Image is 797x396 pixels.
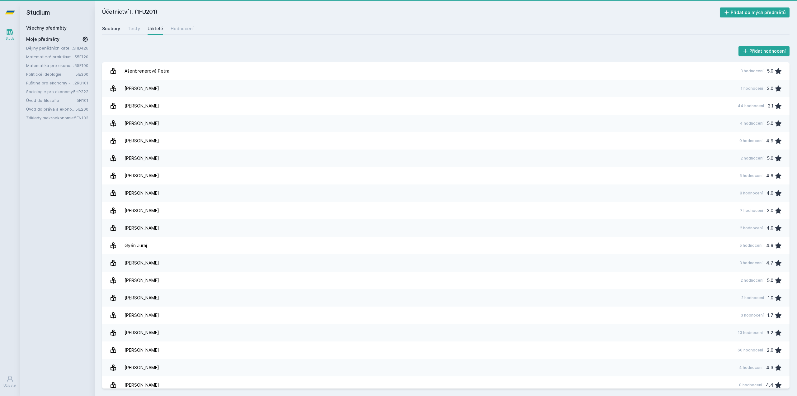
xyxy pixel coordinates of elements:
a: Ruština pro ekonomy - základní úroveň 1 (A1) [26,80,74,86]
div: [PERSON_NAME] [125,292,159,304]
div: 3 hodnocení [739,260,762,265]
div: 1.7 [767,309,773,322]
a: 5FI101 [77,98,88,103]
a: [PERSON_NAME] 2 hodnocení 1.0 [102,289,790,307]
div: Soubory [102,26,120,32]
div: 3.1 [768,100,773,112]
div: 4.3 [766,361,773,374]
div: 4.8 [766,169,773,182]
div: [PERSON_NAME] [125,327,159,339]
div: [PERSON_NAME] [125,361,159,374]
a: Úvod do práva a ekonomie [26,106,75,112]
a: [PERSON_NAME] 5 hodnocení 4.8 [102,167,790,184]
a: Sociologie pro ekonomy [26,88,73,95]
a: Všechny předměty [26,25,67,31]
div: 4 hodnocení [739,365,762,370]
a: 5HP222 [73,89,88,94]
div: [PERSON_NAME] [125,135,159,147]
a: 5HD426 [73,45,88,50]
a: [PERSON_NAME] 1 hodnocení 3.0 [102,80,790,97]
div: [PERSON_NAME] [125,169,159,182]
a: Základy makroekonomie [26,115,74,121]
div: Hodnocení [171,26,194,32]
div: 5.0 [767,117,773,130]
a: Úvod do filosofie [26,97,77,103]
div: 60 hodnocení [738,348,763,353]
a: [PERSON_NAME] 13 hodnocení 3.2 [102,324,790,341]
a: Učitelé [148,22,163,35]
span: Moje předměty [26,36,59,42]
a: [PERSON_NAME] 9 hodnocení 4.9 [102,132,790,150]
h2: Účetnictví I. (1FU201) [102,7,720,17]
div: [PERSON_NAME] [125,82,159,95]
div: [PERSON_NAME] [125,204,159,217]
a: 5IE200 [75,107,88,112]
a: [PERSON_NAME] 7 hodnocení 2.0 [102,202,790,219]
a: Uživatel [1,372,19,391]
div: 2 hodnocení [741,278,763,283]
div: 2.0 [767,344,773,356]
a: Testy [128,22,140,35]
div: [PERSON_NAME] [125,379,159,391]
div: [PERSON_NAME] [125,117,159,130]
a: Gyén Juraj 5 hodnocení 4.8 [102,237,790,254]
div: 2 hodnocení [740,226,763,231]
a: Matematika pro ekonomy (Matematika A) [26,62,74,69]
div: 4.9 [766,135,773,147]
div: [PERSON_NAME] [125,274,159,287]
button: Přidat do mých předmětů [720,7,790,17]
div: 13 hodnocení [738,330,763,335]
div: 2 hodnocení [741,156,763,161]
a: [PERSON_NAME] 8 hodnocení 4.0 [102,184,790,202]
a: Matematické praktikum [26,54,74,60]
div: 1 hodnocení [741,86,763,91]
div: 2.0 [767,204,773,217]
div: 4.0 [766,222,773,234]
a: Politické ideologie [26,71,75,77]
a: Study [1,25,19,44]
a: [PERSON_NAME] 8 hodnocení 4.4 [102,376,790,394]
a: [PERSON_NAME] 2 hodnocení 4.0 [102,219,790,237]
a: Hodnocení [171,22,194,35]
div: 44 hodnocení [738,103,764,108]
div: 8 hodnocení [740,191,763,196]
div: Uživatel [3,383,17,388]
div: Gyén Juraj [125,239,147,252]
div: [PERSON_NAME] [125,222,159,234]
div: [PERSON_NAME] [125,100,159,112]
div: 8 hodnocení [739,383,762,388]
div: Učitelé [148,26,163,32]
div: [PERSON_NAME] [125,187,159,199]
a: 5EN103 [74,115,88,120]
div: 3.2 [766,327,773,339]
a: 55F100 [74,63,88,68]
a: [PERSON_NAME] 4 hodnocení 5.0 [102,115,790,132]
div: 4.7 [766,257,773,269]
div: 5.0 [767,65,773,77]
a: Dějiny peněžních kategorií a institucí [26,45,73,51]
a: 2RU101 [74,80,88,85]
div: 4.4 [766,379,773,391]
div: 5.0 [767,152,773,165]
div: [PERSON_NAME] [125,152,159,165]
a: [PERSON_NAME] 44 hodnocení 3.1 [102,97,790,115]
div: [PERSON_NAME] [125,309,159,322]
a: [PERSON_NAME] 2 hodnocení 5.0 [102,272,790,289]
div: 2 hodnocení [741,295,764,300]
div: 5 hodnocení [739,173,762,178]
div: 1.0 [768,292,773,304]
a: Ašenbrenerová Petra 3 hodnocení 5.0 [102,62,790,80]
div: 5 hodnocení [739,243,762,248]
div: [PERSON_NAME] [125,257,159,269]
div: 4 hodnocení [740,121,763,126]
a: [PERSON_NAME] 3 hodnocení 4.7 [102,254,790,272]
div: Study [6,36,15,41]
button: Přidat hodnocení [738,46,790,56]
a: 5IE300 [75,72,88,77]
a: 55F120 [74,54,88,59]
div: 4.0 [766,187,773,199]
div: Ašenbrenerová Petra [125,65,169,77]
a: Soubory [102,22,120,35]
div: 9 hodnocení [739,138,762,143]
